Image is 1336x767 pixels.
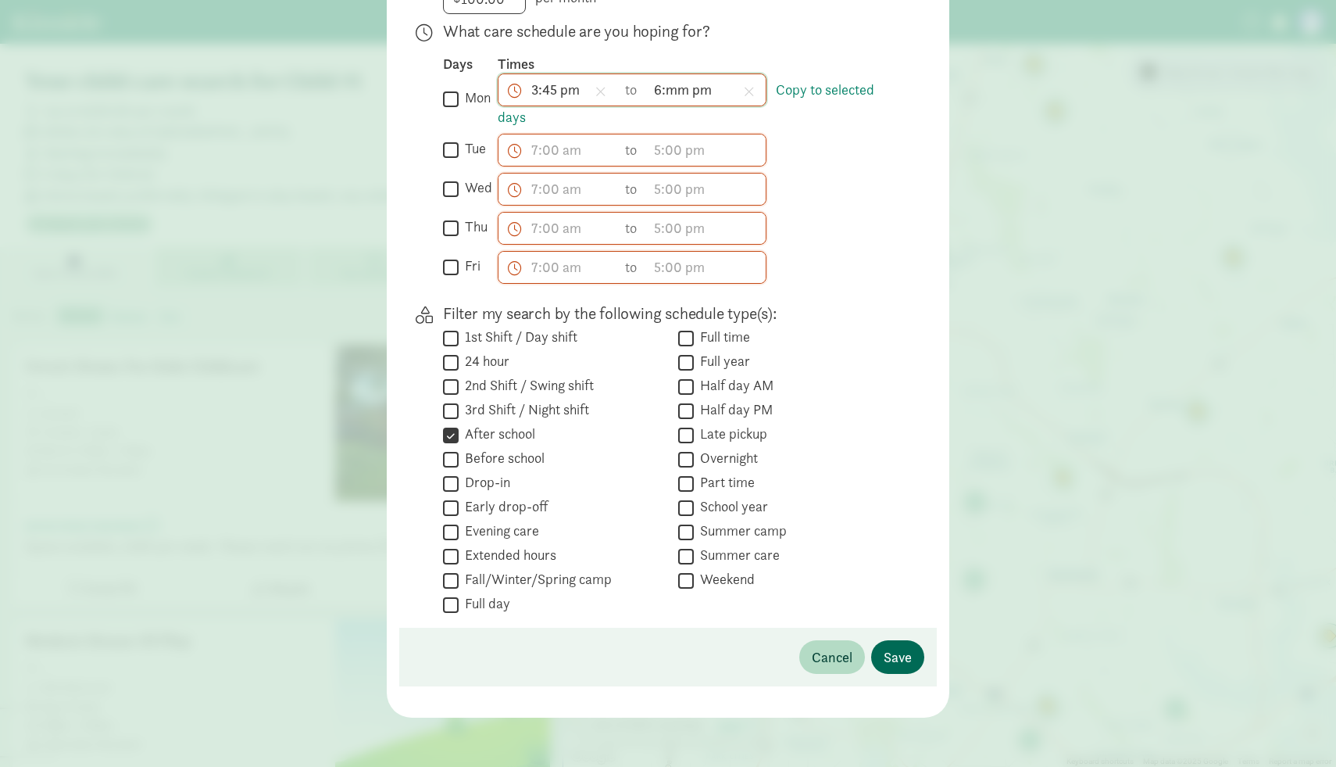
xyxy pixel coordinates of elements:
[443,303,899,324] p: Filter my search by the following schedule type(s):
[459,352,509,371] label: 24 hour
[498,134,617,166] input: 7:00 am
[625,256,639,278] span: to
[498,74,617,106] input: 7:00 am
[647,74,766,106] input: 5:00 pm
[459,178,492,197] label: wed
[694,352,750,371] label: Full year
[459,497,548,516] label: Early drop-off
[694,449,758,468] label: Overnight
[625,217,639,238] span: to
[459,328,577,346] label: 1st Shift / Day shift
[459,400,589,419] label: 3rd Shift / Night shift
[694,570,755,589] label: Weekend
[443,20,899,42] p: What care schedule are you hoping for?
[694,497,768,516] label: School year
[694,425,767,443] label: Late pickup
[443,55,498,73] div: Days
[647,213,766,244] input: 5:00 pm
[459,425,535,443] label: After school
[625,178,639,199] span: to
[498,81,874,126] a: Copy to selected days
[459,473,510,492] label: Drop-in
[459,570,612,589] label: Fall/Winter/Spring camp
[647,252,766,283] input: 5:00 pm
[459,88,491,107] label: mon
[459,449,545,468] label: Before school
[459,217,488,236] label: thu
[625,79,639,100] span: to
[647,174,766,205] input: 5:00 pm
[625,139,639,160] span: to
[884,647,912,668] span: Save
[459,521,539,540] label: Evening care
[459,376,594,395] label: 2nd Shift / Swing shift
[498,174,617,205] input: 7:00 am
[799,640,865,674] button: Cancel
[459,139,486,158] label: tue
[498,252,617,283] input: 7:00 am
[871,640,924,674] button: Save
[694,328,750,346] label: Full time
[459,546,556,564] label: Extended hours
[498,213,617,244] input: 7:00 am
[694,376,773,395] label: Half day AM
[812,647,852,668] span: Cancel
[498,55,899,73] div: Times
[459,594,510,613] label: Full day
[694,521,787,540] label: Summer camp
[694,473,755,492] label: Part time
[647,134,766,166] input: 5:00 pm
[459,256,480,275] label: fri
[694,546,780,564] label: Summer care
[694,400,773,419] label: Half day PM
